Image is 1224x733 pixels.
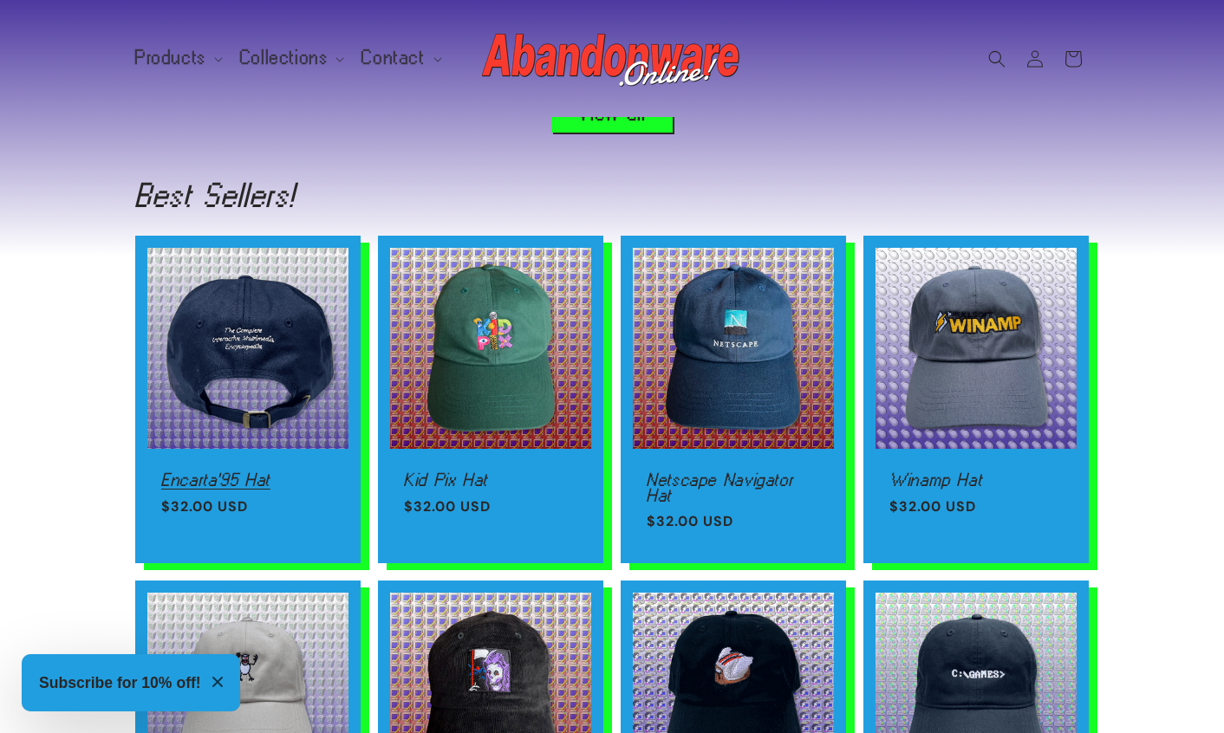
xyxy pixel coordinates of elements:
[135,181,1089,209] h2: Best Sellers!
[230,40,352,76] summary: Collections
[476,17,749,100] a: Abandonware
[135,50,206,66] span: Products
[351,40,448,76] summary: Contact
[482,24,742,94] img: Abandonware
[361,50,425,66] span: Contact
[240,50,329,66] span: Collections
[647,472,820,503] a: Netscape Navigator Hat
[978,40,1016,78] summary: Search
[125,40,230,76] summary: Products
[404,472,577,488] a: Kid Pix Hat
[161,472,335,488] a: Encarta'95 Hat
[889,472,1063,488] a: Winamp Hat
